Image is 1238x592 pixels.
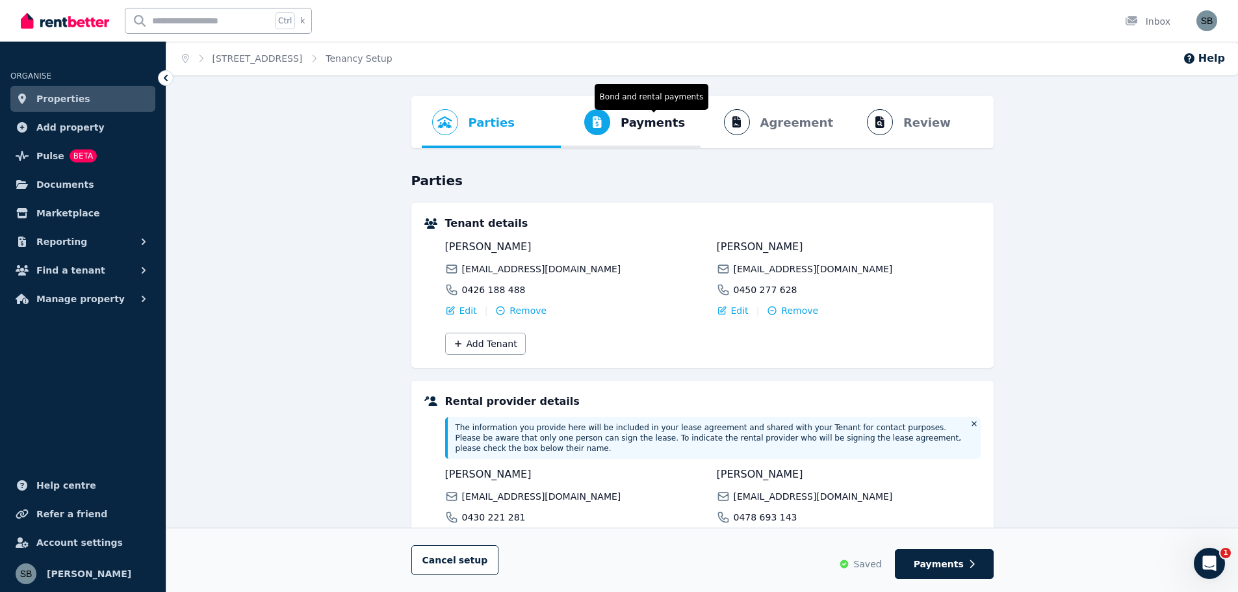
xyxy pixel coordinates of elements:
[47,566,131,582] span: [PERSON_NAME]
[10,229,155,255] button: Reporting
[275,12,295,29] span: Ctrl
[469,114,515,132] span: Parties
[36,148,64,164] span: Pulse
[717,239,981,255] span: [PERSON_NAME]
[21,11,109,31] img: RentBetter
[509,304,547,317] span: Remove
[16,563,36,584] img: Sam Berrell
[10,501,155,527] a: Refer a friend
[717,467,981,482] span: [PERSON_NAME]
[445,394,981,409] h5: Rental provider details
[756,304,760,317] span: |
[10,286,155,312] button: Manage property
[36,478,96,493] span: Help centre
[1183,51,1225,66] button: Help
[734,283,797,296] span: 0450 277 628
[10,71,51,81] span: ORGANISE
[36,535,123,550] span: Account settings
[411,545,499,575] button: Cancelsetup
[10,114,155,140] a: Add property
[10,86,155,112] a: Properties
[213,53,303,64] a: [STREET_ADDRESS]
[36,506,107,522] span: Refer a friend
[767,304,818,317] button: Remove
[10,172,155,198] a: Documents
[1125,15,1170,28] div: Inbox
[36,263,105,278] span: Find a tenant
[445,304,477,317] button: Edit
[445,216,981,231] h5: Tenant details
[462,283,526,296] span: 0426 188 488
[734,511,797,524] span: 0478 693 143
[300,16,305,26] span: k
[411,96,994,148] nav: Progress
[422,96,525,148] button: Parties
[717,304,749,317] button: Edit
[734,263,893,276] span: [EMAIL_ADDRESS][DOMAIN_NAME]
[561,96,695,148] button: PaymentsBond and rental payments
[462,490,621,503] span: [EMAIL_ADDRESS][DOMAIN_NAME]
[459,554,488,567] span: setup
[36,234,87,250] span: Reporting
[462,511,526,524] span: 0430 221 281
[36,177,94,192] span: Documents
[1196,10,1217,31] img: Sam Berrell
[36,205,99,221] span: Marketplace
[462,263,621,276] span: [EMAIL_ADDRESS][DOMAIN_NAME]
[734,490,893,503] span: [EMAIL_ADDRESS][DOMAIN_NAME]
[36,291,125,307] span: Manage property
[445,467,709,482] span: [PERSON_NAME]
[914,558,964,571] span: Payments
[422,555,488,565] span: Cancel
[166,42,408,75] nav: Breadcrumb
[445,239,709,255] span: [PERSON_NAME]
[411,172,994,190] h3: Parties
[895,549,994,579] button: Payments
[10,530,155,556] a: Account settings
[731,304,749,317] span: Edit
[70,149,97,162] span: BETA
[621,114,685,132] span: Payments
[445,333,526,355] button: Add Tenant
[1194,548,1225,579] iframe: Intercom live chat
[456,422,962,454] p: The information you provide here will be included in your lease agreement and shared with your Te...
[36,91,90,107] span: Properties
[853,558,881,571] span: Saved
[10,472,155,498] a: Help centre
[1220,548,1231,558] span: 1
[495,304,547,317] button: Remove
[485,304,488,317] span: |
[595,84,709,110] span: Bond and rental payments
[10,257,155,283] button: Find a tenant
[10,143,155,169] a: PulseBETA
[459,304,477,317] span: Edit
[781,304,818,317] span: Remove
[326,52,392,65] span: Tenancy Setup
[424,396,437,406] img: Rental providers
[36,120,105,135] span: Add property
[10,200,155,226] a: Marketplace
